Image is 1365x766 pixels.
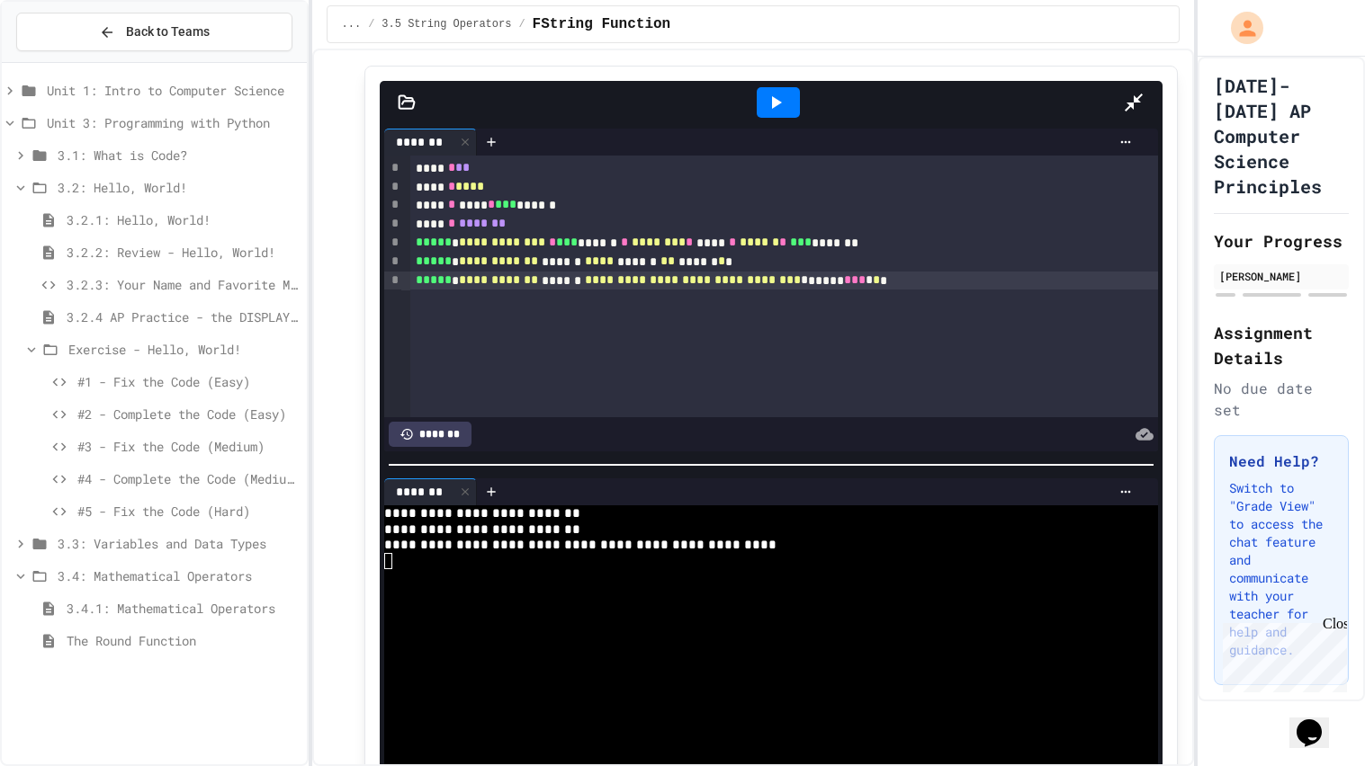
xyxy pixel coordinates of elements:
[77,502,300,521] span: #5 - Fix the Code (Hard)
[58,178,300,197] span: 3.2: Hello, World!
[67,210,300,229] span: 3.2.1: Hello, World!
[68,340,300,359] span: Exercise - Hello, World!
[518,17,525,31] span: /
[1214,73,1349,199] h1: [DATE]-[DATE] AP Computer Science Principles
[1219,268,1343,284] div: [PERSON_NAME]
[1216,616,1347,692] iframe: chat widget
[1214,320,1349,370] h2: Assignment Details
[1289,694,1347,748] iframe: chat widget
[1212,7,1268,49] div: My Account
[58,566,300,585] span: 3.4: Mathematical Operators
[67,599,300,618] span: 3.4.1: Mathematical Operators
[7,7,124,114] div: Chat with us now!Close
[67,307,300,326] span: 3.2.4 AP Practice - the DISPLAY Procedure
[1214,228,1349,254] h2: Your Progress
[1214,378,1349,421] div: No due date set
[533,13,671,35] span: FString Function
[16,13,292,51] button: Back to Teams
[342,17,362,31] span: ...
[58,534,300,553] span: 3.3: Variables and Data Types
[58,146,300,165] span: 3.1: What is Code?
[368,17,374,31] span: /
[1229,450,1334,472] h3: Need Help?
[77,405,300,423] span: #2 - Complete the Code (Easy)
[1229,479,1334,659] p: Switch to "Grade View" to access the chat feature and communicate with your teacher for help and ...
[67,275,300,294] span: 3.2.3: Your Name and Favorite Movie
[77,469,300,488] span: #4 - Complete the Code (Medium)
[126,22,210,41] span: Back to Teams
[47,81,300,100] span: Unit 1: Intro to Computer Science
[77,372,300,391] span: #1 - Fix the Code (Easy)
[67,243,300,262] span: 3.2.2: Review - Hello, World!
[382,17,511,31] span: 3.5 String Operators
[47,113,300,132] span: Unit 3: Programming with Python
[67,631,300,650] span: The Round Function
[77,437,300,456] span: #3 - Fix the Code (Medium)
